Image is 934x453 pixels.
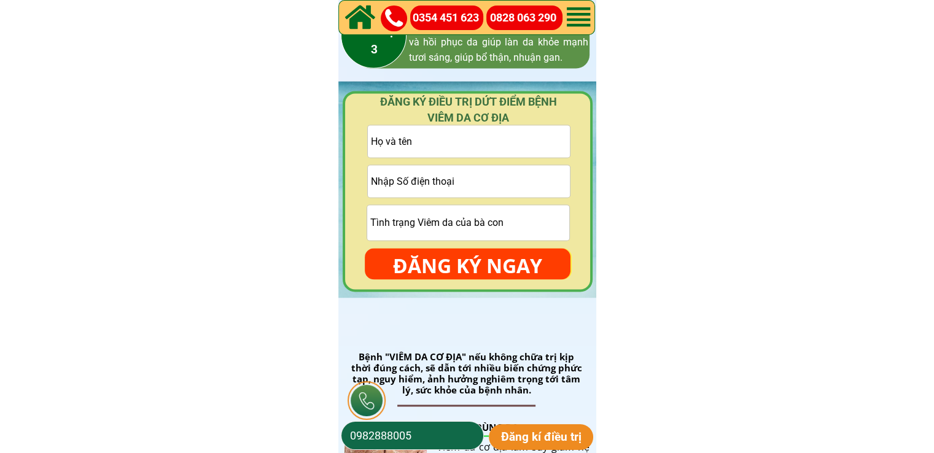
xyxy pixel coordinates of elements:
p: ĐĂNG KÝ NGAY [365,248,570,284]
input: Vui lòng nhập ĐÚNG SỐ ĐIỆN THOẠI [368,165,570,197]
input: Số điện thoại [347,422,478,449]
span: Nâng cao hệ miễn dịch, tăng độ đàn hồi và hồi phục da giúp làn da khỏe mạnh tươi sáng, giúp bổ th... [409,20,588,63]
input: Tình trạng Viêm da của bà con [367,205,569,240]
h4: ĐĂNG KÝ ĐIỀU TRỊ DỨT ĐIỂM BỆNH VIÊM DA CƠ ĐỊA [362,94,575,125]
input: Họ và tên [368,125,570,157]
p: Đăng kí điều trị [489,424,594,450]
h3: GIAI ĐOẠN 3 [313,22,436,60]
a: 0354 451 623 [413,9,485,27]
div: Bệnh "VIÊM DA CƠ ĐỊA" nếu không chữa trị kịp thời đúng cách, sẽ dẫn tới nhiều biến chứng phức tạp... [349,351,585,395]
a: 0828 063 290 [490,9,563,27]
